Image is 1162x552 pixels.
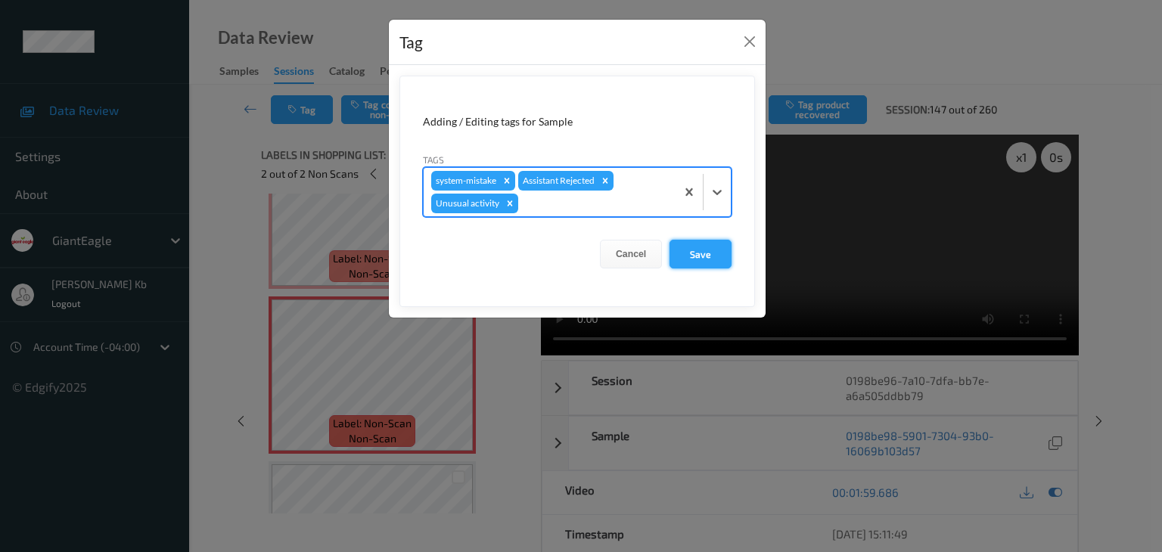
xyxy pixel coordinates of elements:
[600,240,662,268] button: Cancel
[670,240,732,268] button: Save
[518,171,597,191] div: Assistant Rejected
[423,114,732,129] div: Adding / Editing tags for Sample
[431,194,502,213] div: Unusual activity
[502,194,518,213] div: Remove Unusual activity
[597,171,614,191] div: Remove Assistant Rejected
[431,171,499,191] div: system-mistake
[499,171,515,191] div: Remove system-mistake
[423,153,444,166] label: Tags
[739,31,760,52] button: Close
[399,30,423,54] div: Tag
